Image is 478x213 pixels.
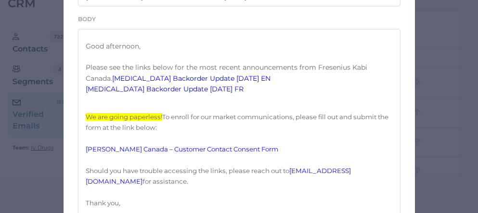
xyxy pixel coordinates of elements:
[86,112,393,133] p: To enroll for our market communications, please fill out and submit the form at the link below:
[112,74,271,83] a: [MEDICAL_DATA] Backorder Update [DATE] EN
[86,198,393,208] p: Thank you,
[78,15,96,23] span: Body
[86,41,393,95] p: Good afternoon, Please see the links below for the most recent announcements from Fresenius Kabi ...
[86,165,393,187] p: Should you have trouble accessing the links, please reach out to for assistance.
[86,85,244,93] a: [MEDICAL_DATA] Backorder Update [DATE] FR
[86,113,162,121] span: We are going paperless!
[86,145,278,153] a: [PERSON_NAME] Canada – Customer Contact Consent Form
